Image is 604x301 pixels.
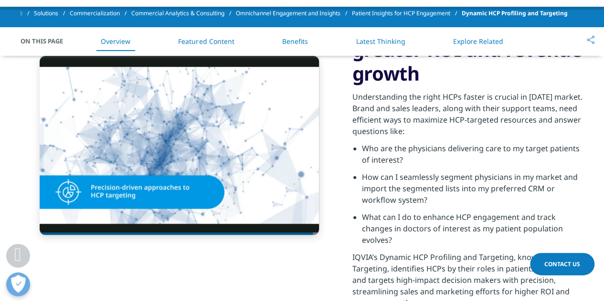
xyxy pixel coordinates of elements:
a: Solutions [34,5,70,22]
a: Explore Related [453,37,503,46]
a: Commercial Analytics & Consulting [131,5,236,22]
video-js: Video Player [40,56,319,234]
a: Patient Insights for HCP Engagement [352,5,462,22]
a: Contact Us [530,253,594,275]
a: Featured Content [178,37,234,46]
button: Open Preferences [6,272,30,296]
a: Commercialization [70,5,131,22]
a: Omnichannel Engagement and Insights [236,5,352,22]
span: Contact Us [544,260,580,268]
li: How can I seamlessly segment physicians in my market and import the segmented lists into my prefe... [362,171,584,211]
li: What can I do to enhance HCP engagement and track changes in doctors of interest as my patient po... [362,211,584,251]
li: Who are the physicians delivering care to my target patients of interest? [362,143,584,171]
a: Benefits [282,37,308,46]
span: Dynamic HCP Profiling and Targeting [462,5,568,22]
span: On This Page [21,36,73,46]
p: Understanding the right HCPs faster is crucial in [DATE] market. Brand and sales leaders, along w... [352,91,584,143]
a: Latest Thinking [356,37,405,46]
a: Overview [101,37,130,46]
